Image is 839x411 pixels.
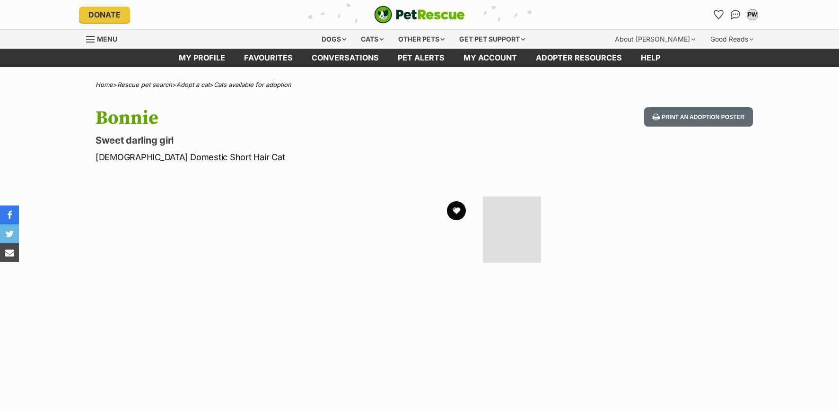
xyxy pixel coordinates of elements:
[453,30,532,49] div: Get pet support
[117,81,172,88] a: Rescue pet search
[483,266,541,325] img: Photo of Bonnie
[745,7,760,22] button: My account
[72,81,767,88] div: > > >
[748,10,757,19] div: PW
[447,201,466,220] button: favourite
[728,7,743,22] a: Conversations
[86,30,124,47] a: Menu
[354,30,390,49] div: Cats
[607,199,665,257] img: Photo of Bonnie
[96,81,113,88] a: Home
[392,30,451,49] div: Other pets
[526,49,631,67] a: Adopter resources
[388,49,454,67] a: Pet alerts
[545,199,603,257] img: Photo of Bonnie
[711,7,726,22] a: Favourites
[608,30,702,49] div: About [PERSON_NAME]
[374,6,465,24] a: PetRescue
[704,30,760,49] div: Good Reads
[644,107,753,127] button: Print an adoption poster
[96,151,496,163] p: [DEMOGRAPHIC_DATA] Domestic Short Hair Cat
[96,107,496,129] h1: Bonnie
[315,30,353,49] div: Dogs
[302,49,388,67] a: conversations
[97,35,117,43] span: Menu
[485,202,539,255] img: Photo of Bonnie
[454,49,526,67] a: My account
[96,134,496,147] p: Sweet darling girl
[214,81,291,88] a: Cats available for adoption
[169,49,235,67] a: My profile
[731,10,741,19] img: chat-41dd97257d64d25036548639549fe6c8038ab92f7586957e7f3b1b290dea8141.svg
[176,81,210,88] a: Adopt a cat
[79,7,130,23] a: Donate
[711,7,760,22] ul: Account quick links
[235,49,302,67] a: Favourites
[631,49,670,67] a: Help
[374,6,465,24] img: logo-cat-932fe2b9b8326f06289b0f2fb663e598f794de774fb13d1741a6617ecf9a85b4.svg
